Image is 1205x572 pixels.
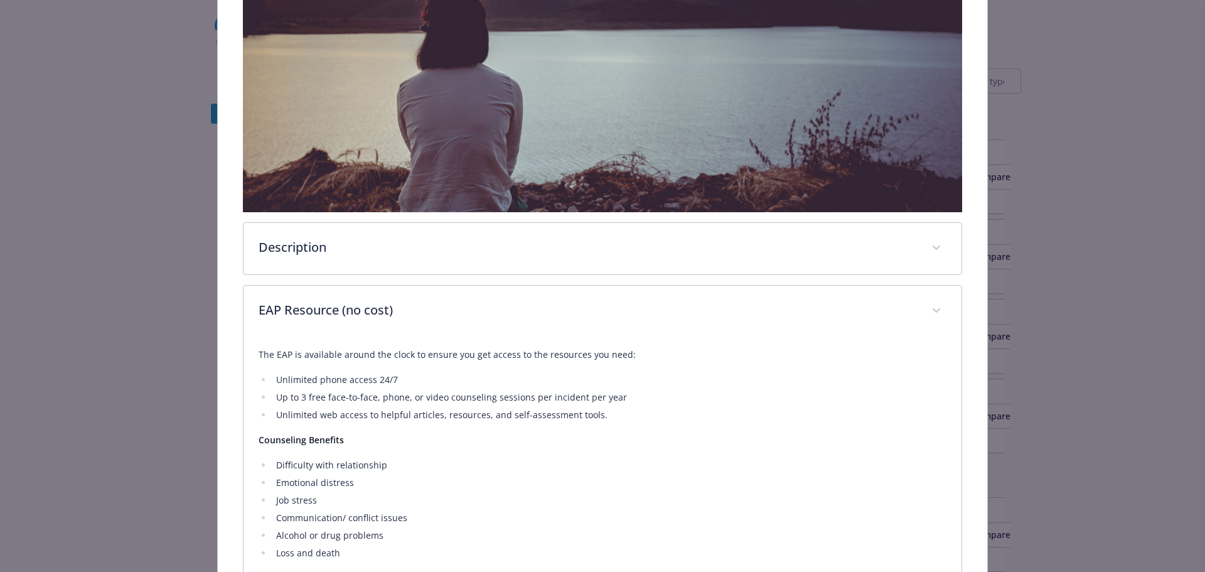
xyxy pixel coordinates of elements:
li: Up to 3 free face-to-face, phone, or video counseling sessions per incident per year [272,390,947,405]
li: Job stress [272,493,947,508]
li: Loss and death [272,546,947,561]
li: Unlimited web access to helpful articles, resources, and self-assessment tools. [272,407,947,423]
p: EAP Resource (no cost) [259,301,917,320]
li: Communication/ conflict issues [272,510,947,526]
div: EAP Resource (no cost) [244,286,962,337]
p: The EAP is available around the clock to ensure you get access to the resources you need: [259,347,947,362]
li: Unlimited phone access 24/7 [272,372,947,387]
li: Emotional distress [272,475,947,490]
strong: Counseling Benefits [259,434,344,446]
li: Difficulty with relationship [272,458,947,473]
li: Alcohol or drug problems [272,528,947,543]
p: Description [259,238,917,257]
div: Description [244,223,962,274]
